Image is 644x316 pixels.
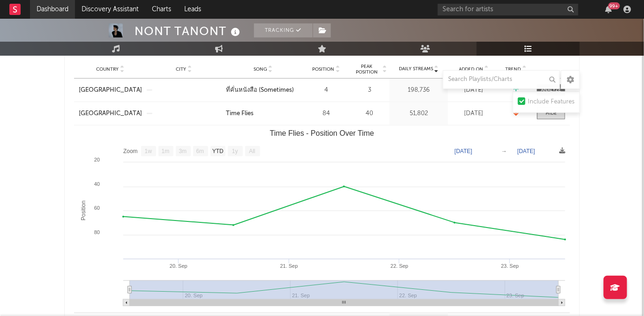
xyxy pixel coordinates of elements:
[162,148,170,155] text: 1m
[80,201,87,221] text: Position
[74,125,570,313] svg: Time Flies - Position Over Time
[352,64,382,75] span: Peak Position
[232,148,238,155] text: 1y
[254,23,313,37] button: Tracking
[305,86,347,95] div: 4
[79,109,142,118] a: [GEOGRAPHIC_DATA]
[528,96,575,108] div: Include Features
[94,205,100,211] text: 60
[179,148,187,155] text: 3m
[270,129,374,137] text: Time Flies - Position Over Time
[97,66,119,72] span: Country
[517,148,535,154] text: [DATE]
[501,263,519,269] text: 23. Sep
[392,109,446,118] div: 51,802
[305,109,347,118] div: 84
[94,157,100,162] text: 20
[313,66,335,72] span: Position
[608,2,620,9] div: 99 +
[438,4,578,15] input: Search for artists
[226,86,294,95] div: ที่คั่นหนังสือ (Sometimes)
[212,148,224,155] text: YTD
[352,109,387,118] div: 40
[450,109,497,118] div: [DATE]
[79,86,142,95] a: [GEOGRAPHIC_DATA]
[226,109,254,118] div: Time Flies
[226,86,300,95] a: ที่คั่นหนังสือ (Sometimes)
[455,148,472,154] text: [DATE]
[352,86,387,95] div: 3
[459,66,483,72] span: Added On
[176,66,187,72] span: City
[506,66,521,72] span: Trend
[226,109,300,118] a: Time Flies
[196,148,204,155] text: 6m
[94,229,100,235] text: 80
[390,263,408,269] text: 22. Sep
[249,148,255,155] text: All
[280,263,298,269] text: 21. Sep
[145,148,152,155] text: 1w
[94,181,100,187] text: 40
[399,66,433,73] span: Daily Streams
[502,148,507,154] text: →
[392,86,446,95] div: 198,736
[606,6,612,13] button: 99+
[443,70,560,89] input: Search Playlists/Charts
[135,23,242,39] div: NONT TANONT
[450,86,497,95] div: [DATE]
[170,263,187,269] text: 20. Sep
[254,66,267,72] span: Song
[123,148,138,155] text: Zoom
